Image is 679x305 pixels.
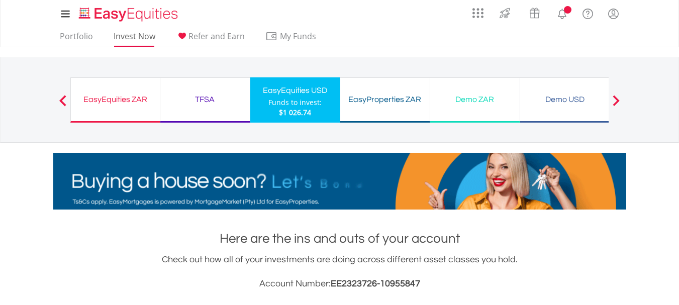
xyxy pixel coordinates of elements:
[346,92,424,107] div: EasyProperties ZAR
[53,277,626,291] h3: Account Number:
[77,92,154,107] div: EasyEquities ZAR
[166,92,244,107] div: TFSA
[526,92,604,107] div: Demo USD
[188,31,245,42] span: Refer and Earn
[549,3,575,23] a: Notifications
[75,3,182,23] a: Home page
[53,153,626,210] img: EasyMortage Promotion Banner
[53,230,626,248] h1: Here are the ins and outs of your account
[172,31,249,47] a: Refer and Earn
[436,92,514,107] div: Demo ZAR
[606,100,626,110] button: Next
[472,8,483,19] img: grid-menu-icon.svg
[575,3,601,23] a: FAQ's and Support
[466,3,490,19] a: AppsGrid
[56,31,97,47] a: Portfolio
[526,5,543,21] img: vouchers-v2.svg
[110,31,159,47] a: Invest Now
[520,3,549,21] a: Vouchers
[279,108,311,117] span: $1 026.74
[601,3,626,25] a: My Profile
[53,253,626,291] div: Check out how all of your investments are doing across different asset classes you hold.
[331,279,420,288] span: EE2323726-10955847
[268,97,322,108] div: Funds to invest:
[77,6,182,23] img: EasyEquities_Logo.png
[497,5,513,21] img: thrive-v2.svg
[53,100,73,110] button: Previous
[265,30,331,43] span: My Funds
[256,83,334,97] div: EasyEquities USD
